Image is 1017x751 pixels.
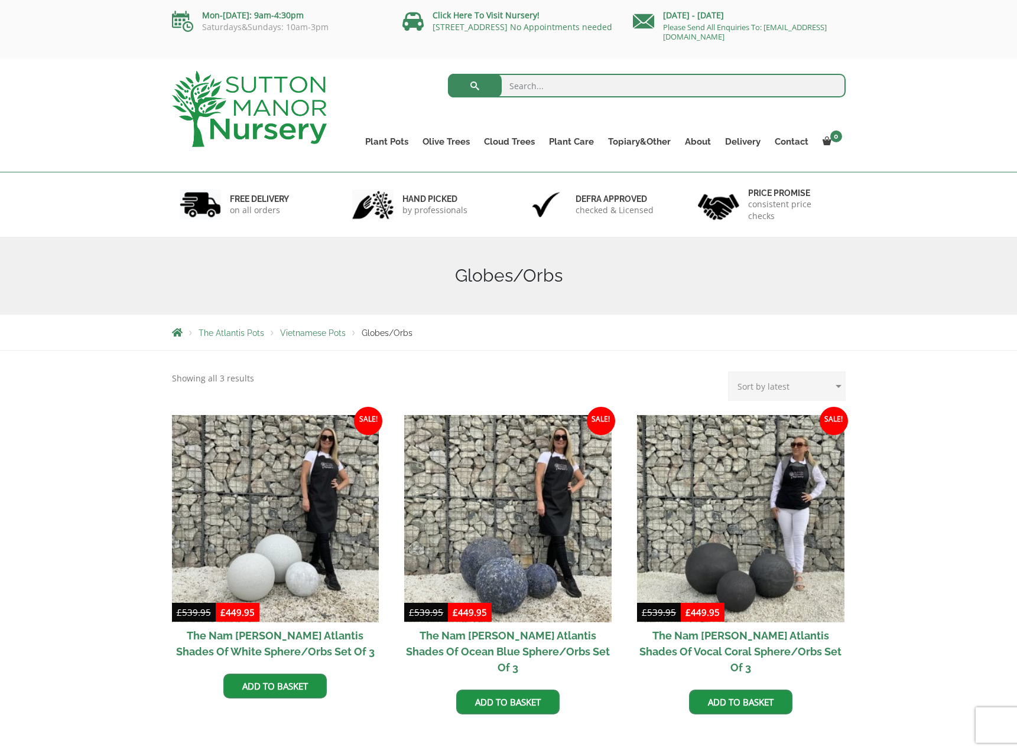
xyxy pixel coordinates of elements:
[220,606,255,618] bdi: 449.95
[698,187,739,223] img: 4.jpg
[633,8,846,22] p: [DATE] - [DATE]
[172,71,327,147] img: logo
[404,415,612,681] a: Sale! The Nam [PERSON_NAME] Atlantis Shades Of Ocean Blue Sphere/Orbs Set Of 3
[453,606,458,618] span: £
[177,606,211,618] bdi: 539.95
[180,190,221,220] img: 1.jpg
[220,606,226,618] span: £
[362,328,412,338] span: Globes/Orbs
[642,606,647,618] span: £
[542,133,601,150] a: Plant Care
[477,133,542,150] a: Cloud Trees
[815,133,846,150] a: 0
[685,606,691,618] span: £
[525,190,567,220] img: 3.jpg
[404,622,612,681] h2: The Nam [PERSON_NAME] Atlantis Shades Of Ocean Blue Sphere/Orbs Set Of 3
[409,606,443,618] bdi: 539.95
[576,204,654,216] p: checked & Licensed
[172,622,379,665] h2: The Nam [PERSON_NAME] Atlantis Shades Of White Sphere/Orbs Set Of 3
[689,690,792,714] a: Add to basket: “The Nam Dinh Atlantis Shades Of Vocal Coral Sphere/Orbs Set Of 3”
[230,204,289,216] p: on all orders
[576,194,654,204] h6: Defra approved
[820,407,848,435] span: Sale!
[223,674,327,698] a: Add to basket: “The Nam Dinh Atlantis Shades Of White Sphere/Orbs Set Of 3”
[637,415,844,622] img: The Nam Dinh Atlantis Shades Of Vocal Coral Sphere/Orbs Set Of 3
[352,190,394,220] img: 2.jpg
[433,21,612,32] a: [STREET_ADDRESS] No Appointments needed
[728,371,846,401] select: Shop order
[280,328,346,338] a: Vietnamese Pots
[678,133,718,150] a: About
[172,415,379,622] img: The Nam Dinh Atlantis Shades Of White Sphere/Orbs Set Of 3
[448,74,846,97] input: Search...
[172,8,385,22] p: Mon-[DATE]: 9am-4:30pm
[172,328,846,337] nav: Breadcrumbs
[718,133,768,150] a: Delivery
[637,622,844,681] h2: The Nam [PERSON_NAME] Atlantis Shades Of Vocal Coral Sphere/Orbs Set Of 3
[415,133,477,150] a: Olive Trees
[172,265,846,286] h1: Globes/Orbs
[177,606,182,618] span: £
[663,22,827,42] a: Please Send All Enquiries To: [EMAIL_ADDRESS][DOMAIN_NAME]
[402,194,467,204] h6: hand picked
[768,133,815,150] a: Contact
[685,606,720,618] bdi: 449.95
[642,606,676,618] bdi: 539.95
[172,22,385,32] p: Saturdays&Sundays: 10am-3pm
[199,328,264,338] a: The Atlantis Pots
[637,415,844,681] a: Sale! The Nam [PERSON_NAME] Atlantis Shades Of Vocal Coral Sphere/Orbs Set Of 3
[172,371,254,386] p: Showing all 3 results
[456,690,560,714] a: Add to basket: “The Nam Dinh Atlantis Shades Of Ocean Blue Sphere/Orbs Set Of 3”
[230,194,289,204] h6: FREE DELIVERY
[358,133,415,150] a: Plant Pots
[748,188,838,198] h6: Price promise
[830,130,842,142] span: 0
[433,9,540,21] a: Click Here To Visit Nursery!
[404,415,612,622] img: The Nam Dinh Atlantis Shades Of Ocean Blue Sphere/Orbs Set Of 3
[601,133,678,150] a: Topiary&Other
[409,606,414,618] span: £
[354,407,382,435] span: Sale!
[587,407,615,435] span: Sale!
[172,415,379,665] a: Sale! The Nam [PERSON_NAME] Atlantis Shades Of White Sphere/Orbs Set Of 3
[402,204,467,216] p: by professionals
[748,198,838,222] p: consistent price checks
[453,606,487,618] bdi: 449.95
